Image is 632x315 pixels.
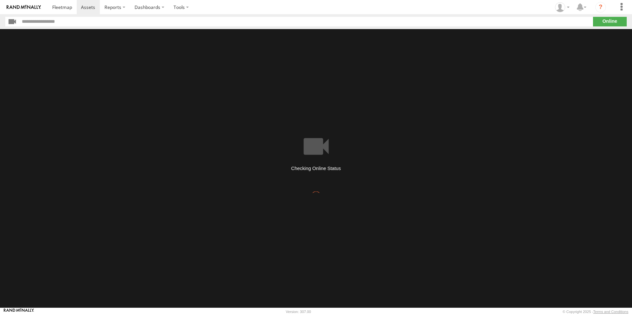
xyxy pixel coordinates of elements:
a: Terms and Conditions [593,310,628,314]
i: ? [595,2,606,13]
div: Version: 307.00 [286,310,311,314]
a: Visit our Website [4,308,34,315]
img: rand-logo.svg [7,5,41,10]
div: MANUEL HERNANDEZ [553,2,572,12]
div: © Copyright 2025 - [563,310,628,314]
